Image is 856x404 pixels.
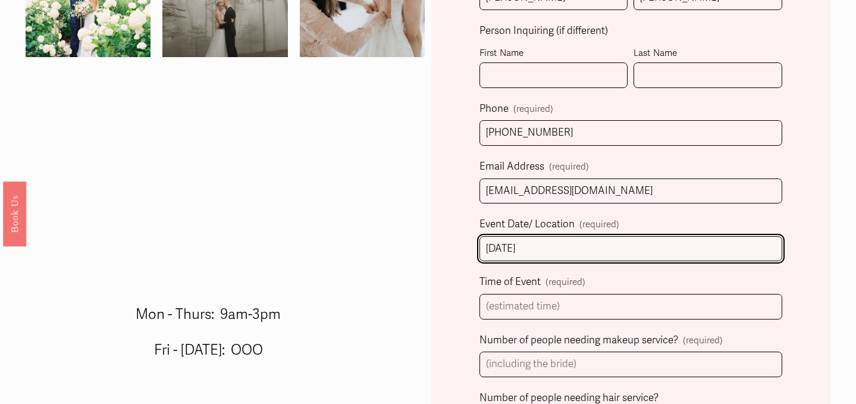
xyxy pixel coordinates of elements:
span: Number of people needing makeup service? [479,331,678,350]
input: (estimated time) [479,294,783,320]
span: Person Inquiring (if different) [479,22,608,40]
span: (required) [545,274,585,290]
div: First Name [479,45,628,62]
span: Mon - Thurs: 9am-3pm [136,306,281,323]
span: (required) [513,105,553,114]
span: Email Address [479,158,544,176]
span: Phone [479,100,509,118]
div: Last Name [634,45,782,62]
span: (required) [683,333,723,349]
span: Event Date/ Location [479,215,575,234]
span: Time of Event [479,273,541,292]
span: Fri - [DATE]: OOO [154,342,263,359]
span: (required) [579,217,619,233]
span: (required) [549,159,589,175]
a: Book Us [3,181,26,246]
input: (including the bride) [479,352,783,377]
